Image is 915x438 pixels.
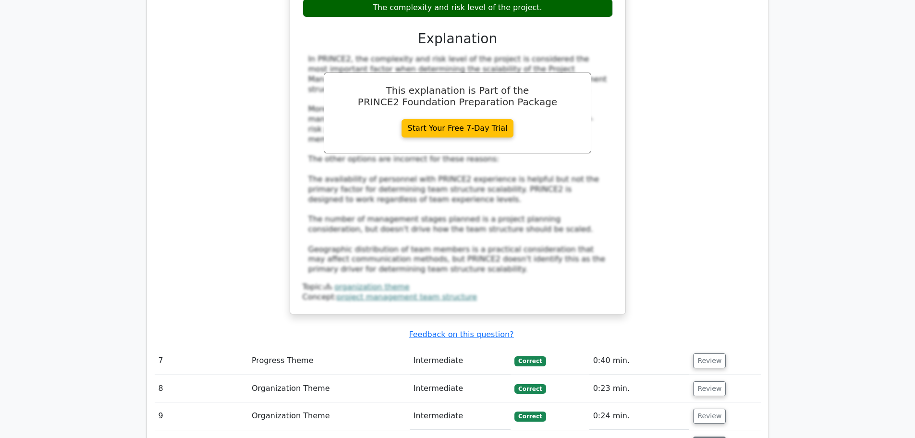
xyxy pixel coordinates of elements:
a: Start Your Free 7-Day Trial [402,119,514,138]
td: 0:40 min. [589,347,690,375]
td: Organization Theme [248,402,410,430]
td: 9 [155,402,248,430]
td: 7 [155,347,248,375]
span: Correct [514,384,546,394]
a: Feedback on this question? [409,330,513,339]
a: project management team structure [337,292,477,301]
button: Review [693,381,726,396]
td: 8 [155,375,248,402]
div: In PRINCE2, the complexity and risk level of the project is considered the most important factor ... [308,54,607,275]
td: Intermediate [410,375,511,402]
td: Intermediate [410,347,511,375]
td: Intermediate [410,402,511,430]
div: Concept: [303,292,613,302]
h3: Explanation [308,31,607,47]
td: 0:24 min. [589,402,690,430]
button: Review [693,409,726,424]
span: Correct [514,412,546,421]
button: Review [693,353,726,368]
a: organization theme [334,282,409,291]
div: Topic: [303,282,613,292]
td: 0:23 min. [589,375,690,402]
td: Organization Theme [248,375,410,402]
span: Correct [514,356,546,366]
td: Progress Theme [248,347,410,375]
